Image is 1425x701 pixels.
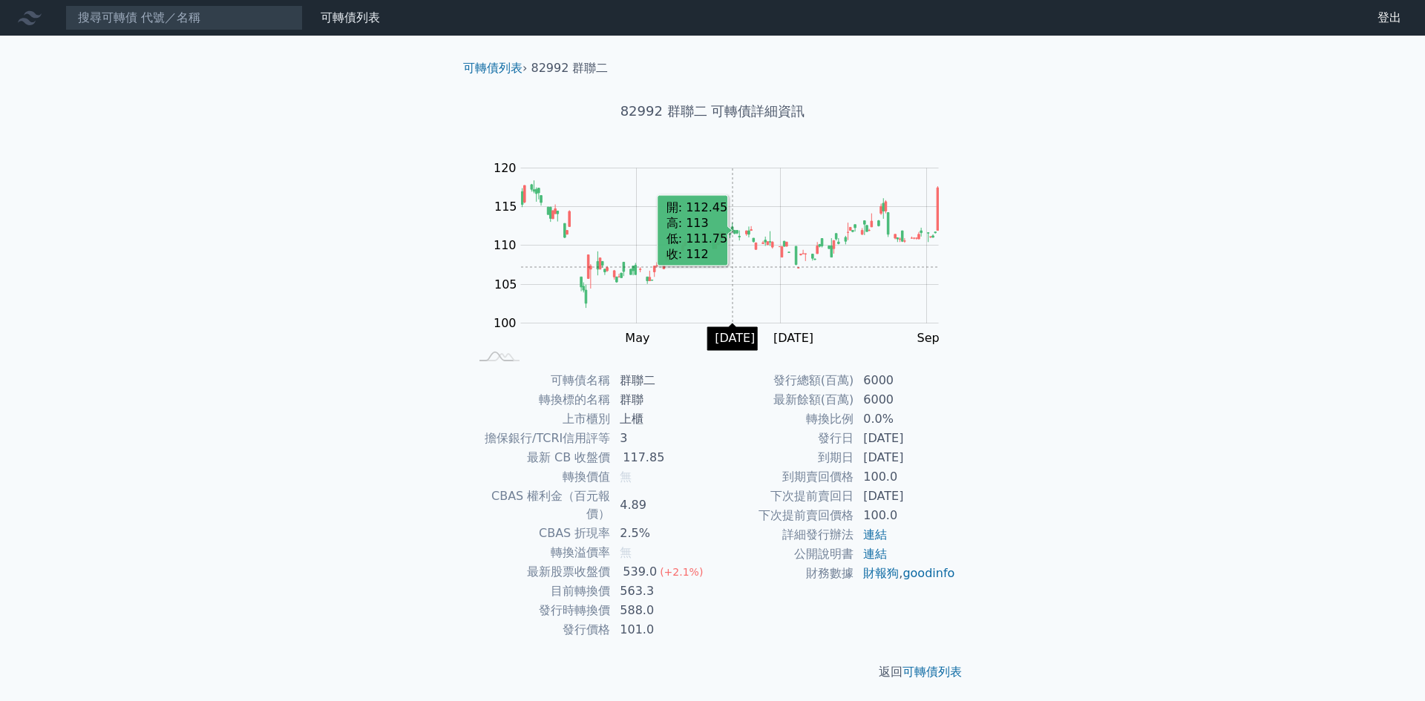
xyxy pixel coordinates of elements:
td: 發行總額(百萬) [712,371,854,390]
td: 2.5% [611,524,712,543]
td: 擔保銀行/TCRI信用評等 [469,429,611,448]
td: 到期日 [712,448,854,467]
td: 財務數據 [712,564,854,583]
a: 連結 [863,527,887,542]
td: 最新 CB 收盤價 [469,448,611,467]
a: 登出 [1366,6,1413,30]
a: 可轉債列表 [321,10,380,24]
td: 群聯二 [611,371,712,390]
td: [DATE] [854,448,956,467]
td: 發行時轉換價 [469,601,611,620]
tspan: 105 [494,277,517,292]
td: 563.3 [611,582,712,601]
tspan: May [625,331,649,345]
td: 100.0 [854,467,956,487]
span: 無 [620,470,632,484]
td: 可轉債名稱 [469,371,611,390]
td: 上市櫃別 [469,409,611,429]
g: Chart [486,161,961,346]
td: 101.0 [611,620,712,639]
h1: 82992 群聯二 可轉債詳細資訊 [451,101,974,122]
tspan: Sep [917,331,940,345]
li: 82992 群聯二 [531,59,609,77]
td: 轉換價值 [469,467,611,487]
span: 無 [620,545,632,559]
td: 群聯 [611,390,712,409]
td: [DATE] [854,487,956,506]
td: 轉換溢價率 [469,543,611,562]
tspan: 115 [494,200,517,214]
td: [DATE] [854,429,956,448]
td: 588.0 [611,601,712,620]
td: 4.89 [611,487,712,524]
td: 3 [611,429,712,448]
td: CBAS 權利金（百元報價） [469,487,611,524]
tspan: 100 [494,316,517,330]
td: 轉換標的名稱 [469,390,611,409]
td: 100.0 [854,506,956,525]
td: 0.0% [854,409,956,429]
td: 目前轉換價 [469,582,611,601]
tspan: 110 [494,238,517,252]
td: 發行價格 [469,620,611,639]
span: (+2.1%) [660,566,703,578]
td: 6000 [854,371,956,390]
td: 上櫃 [611,409,712,429]
td: 公開說明書 [712,544,854,564]
a: 連結 [863,547,887,561]
tspan: 120 [494,161,517,175]
td: 下次提前賣回日 [712,487,854,506]
td: 最新股票收盤價 [469,562,611,582]
a: 財報狗 [863,566,899,580]
a: 可轉債列表 [902,665,962,679]
td: , [854,564,956,583]
td: 詳細發行辦法 [712,525,854,544]
td: 最新餘額(百萬) [712,390,854,409]
td: CBAS 折現率 [469,524,611,543]
li: › [463,59,527,77]
p: 返回 [451,663,974,681]
tspan: [DATE] [773,331,813,345]
td: 下次提前賣回價格 [712,506,854,525]
td: 轉換比例 [712,409,854,429]
a: 可轉債列表 [463,61,522,75]
td: 到期賣回價格 [712,467,854,487]
td: 發行日 [712,429,854,448]
div: 539.0 [620,563,660,581]
td: 6000 [854,390,956,409]
div: 117.85 [620,449,667,467]
input: 搜尋可轉債 代號／名稱 [65,5,303,30]
a: goodinfo [902,566,954,580]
